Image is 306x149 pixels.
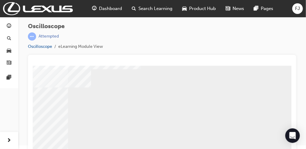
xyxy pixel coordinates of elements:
[7,137,12,144] span: next-icon
[261,5,273,12] span: Pages
[3,2,73,15] img: Trak
[92,5,97,12] span: guage-icon
[7,36,11,41] span: search-icon
[189,5,216,12] span: Product Hub
[7,48,12,54] span: car-icon
[177,2,221,15] a: car-iconProduct Hub
[292,3,303,14] button: FJ
[127,2,177,15] a: search-iconSearch Learning
[39,34,59,39] div: Attempted
[58,43,103,50] li: eLearning Module View
[182,5,187,12] span: car-icon
[7,24,12,29] span: guage-icon
[99,5,122,12] span: Dashboard
[221,2,249,15] a: news-iconNews
[254,5,258,12] span: pages-icon
[138,5,172,12] span: Search Learning
[28,44,52,49] a: Oscilloscope
[249,2,278,15] a: pages-iconPages
[87,2,127,15] a: guage-iconDashboard
[7,61,12,66] span: news-icon
[132,5,136,12] span: search-icon
[28,32,36,41] span: learningRecordVerb_ATTEMPT-icon
[28,23,103,30] span: Oscilloscope
[7,75,12,81] span: pages-icon
[295,5,300,12] span: FJ
[285,128,300,143] div: Open Intercom Messenger
[226,5,230,12] span: news-icon
[233,5,244,12] span: News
